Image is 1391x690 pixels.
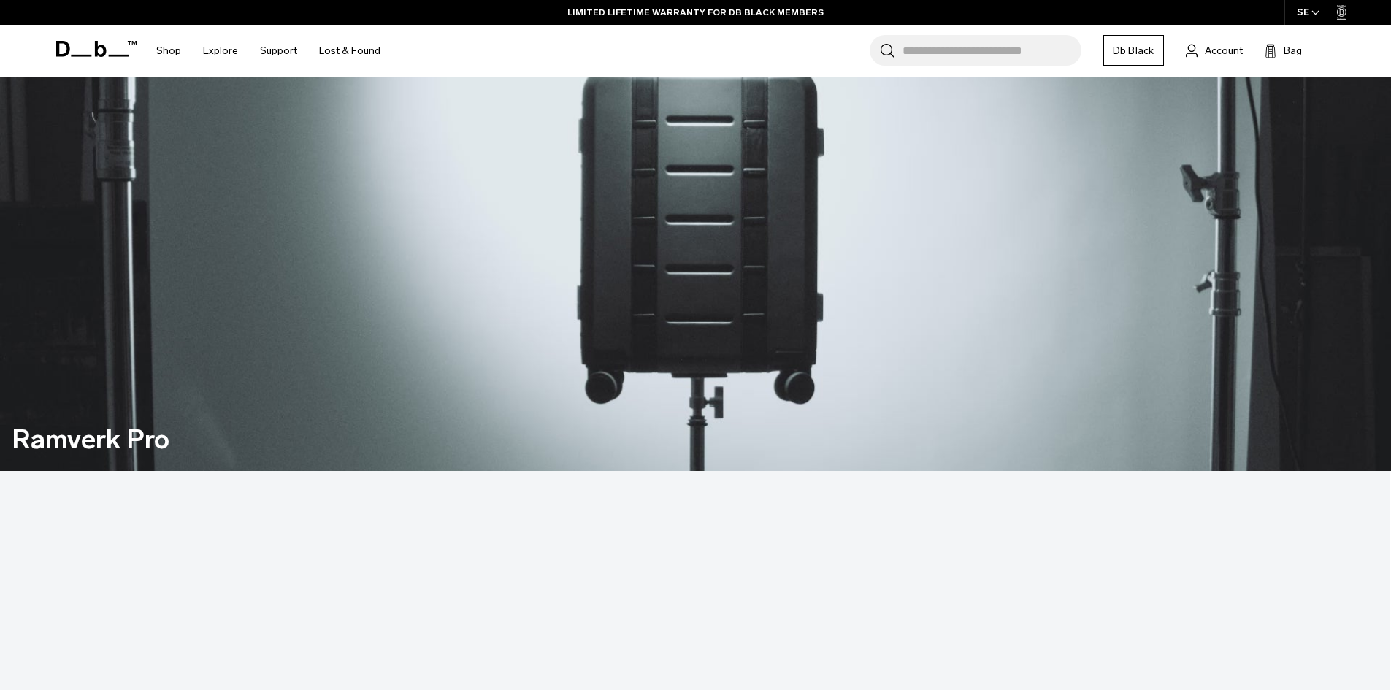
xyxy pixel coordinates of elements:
[260,25,297,77] a: Support
[1186,42,1243,59] a: Account
[145,25,391,77] nav: Main Navigation
[1265,42,1302,59] button: Bag
[319,25,380,77] a: Lost & Found
[156,25,181,77] a: Shop
[12,420,169,459] h2: Ramverk Pro
[567,6,824,19] a: LIMITED LIFETIME WARRANTY FOR DB BLACK MEMBERS
[1103,35,1164,66] a: Db Black
[1205,43,1243,58] span: Account
[203,25,238,77] a: Explore
[1284,43,1302,58] span: Bag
